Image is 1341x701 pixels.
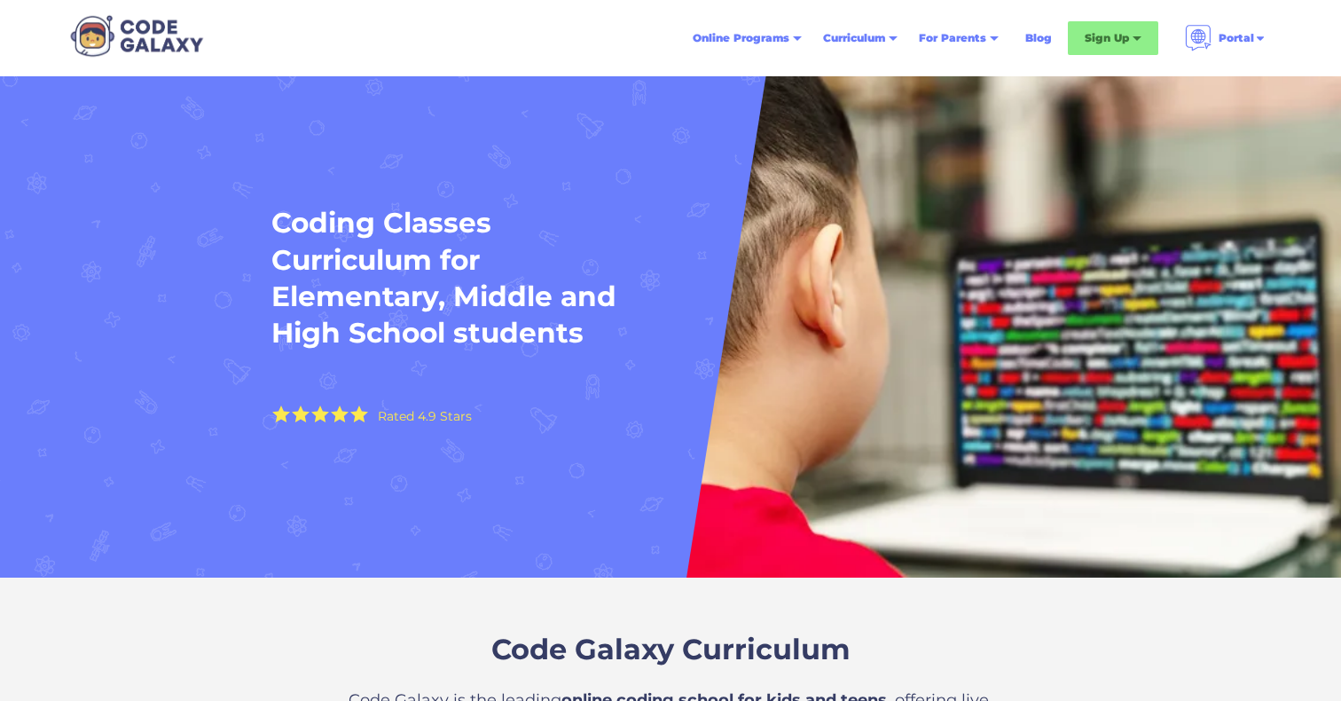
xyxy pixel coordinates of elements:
[331,406,349,422] img: Yellow Star - the Code Galaxy
[271,205,626,351] h1: Coding Classes Curriculum for Elementary, Middle and High School students
[272,406,290,422] img: Yellow Star - the Code Galaxy
[292,406,310,422] img: Yellow Star - the Code Galaxy
[1015,22,1063,54] a: Blog
[919,29,986,47] div: For Parents
[693,29,789,47] div: Online Programs
[1219,29,1254,47] div: Portal
[311,406,329,422] img: Yellow Star - the Code Galaxy
[378,410,472,422] div: Rated 4.9 Stars
[350,406,368,422] img: Yellow Star - the Code Galaxy
[823,29,885,47] div: Curriculum
[1085,29,1129,47] div: Sign Up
